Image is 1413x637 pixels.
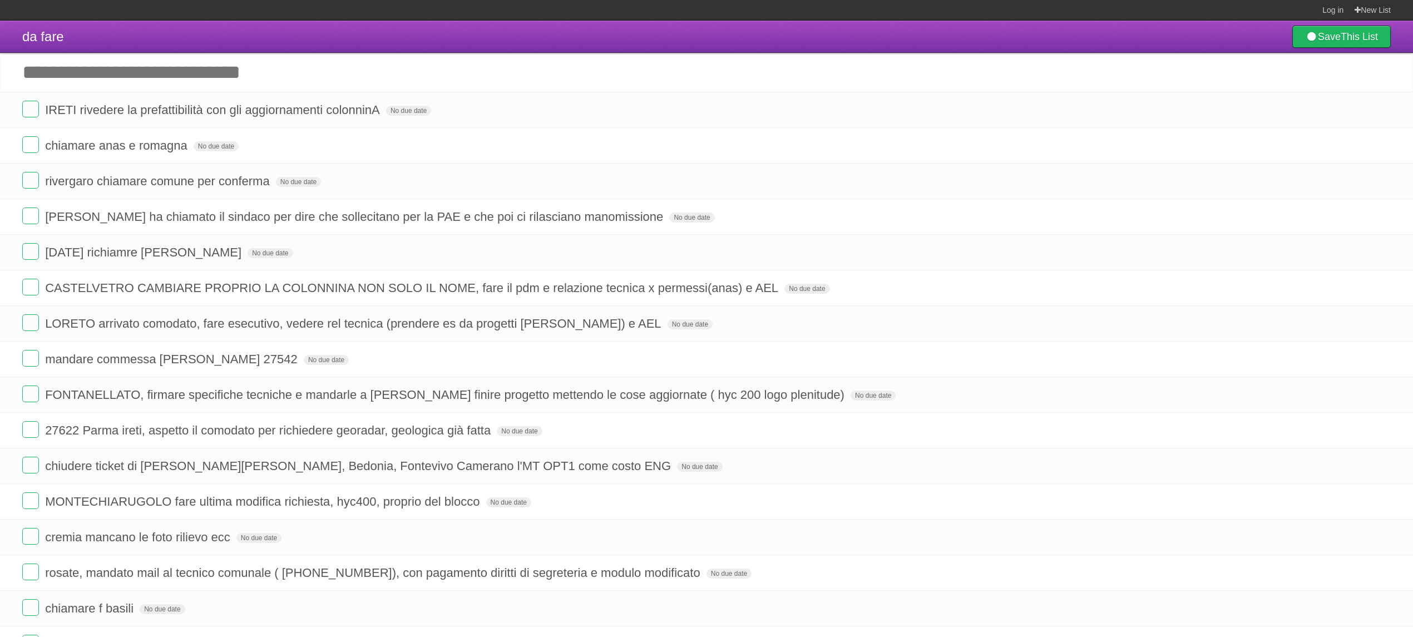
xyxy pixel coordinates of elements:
[497,426,542,436] span: No due date
[22,350,39,367] label: Done
[1341,31,1378,42] b: This List
[668,319,713,329] span: No due date
[45,530,233,544] span: cremia mancano le foto rilievo ecc
[45,103,383,117] span: IRETI rivedere la prefattibilità con gli aggiornamenti colonninA
[22,314,39,331] label: Done
[45,601,136,615] span: chiamare f basili
[22,386,39,402] label: Done
[386,106,431,116] span: No due date
[236,533,281,543] span: No due date
[45,139,190,152] span: chiamare anas e romagna
[22,421,39,438] label: Done
[22,136,39,153] label: Done
[45,245,244,259] span: [DATE] richiamre [PERSON_NAME]
[784,284,829,294] span: No due date
[22,564,39,580] label: Done
[22,243,39,260] label: Done
[486,497,531,507] span: No due date
[45,388,847,402] span: FONTANELLATO, firmare specifiche tecniche e mandarle a [PERSON_NAME] finire progetto mettendo le ...
[45,566,703,580] span: rosate, mandato mail al tecnico comunale ( [PHONE_NUMBER]), con pagamento diritti di segreteria e...
[45,281,781,295] span: CASTELVETRO CAMBIARE PROPRIO LA COLONNINA NON SOLO IL NOME, fare il pdm e relazione tecnica x per...
[22,172,39,189] label: Done
[304,355,349,365] span: No due date
[45,459,674,473] span: chiudere ticket di [PERSON_NAME][PERSON_NAME], Bedonia, Fontevivo Camerano l'MT OPT1 come costo ENG
[45,423,493,437] span: 27622 Parma ireti, aspetto il comodato per richiedere georadar, geologica già fatta
[706,569,752,579] span: No due date
[22,101,39,117] label: Done
[140,604,185,614] span: No due date
[22,208,39,224] label: Done
[45,495,482,508] span: MONTECHIARUGOLO fare ultima modifica richiesta, hyc400, proprio del blocco
[45,317,664,330] span: LORETO arrivato comodato, fare esecutivo, vedere rel tecnica (prendere es da progetti [PERSON_NAM...
[276,177,321,187] span: No due date
[1292,26,1391,48] a: SaveThis List
[248,248,293,258] span: No due date
[45,174,273,188] span: rivergaro chiamare comune per conferma
[22,279,39,295] label: Done
[194,141,239,151] span: No due date
[677,462,722,472] span: No due date
[22,528,39,545] label: Done
[22,599,39,616] label: Done
[851,391,896,401] span: No due date
[22,29,64,44] span: da fare
[22,457,39,473] label: Done
[22,492,39,509] label: Done
[45,210,666,224] span: [PERSON_NAME] ha chiamato il sindaco per dire che sollecitano per la PAE e che poi ci rilasciano ...
[45,352,300,366] span: mandare commessa [PERSON_NAME] 27542
[669,213,714,223] span: No due date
